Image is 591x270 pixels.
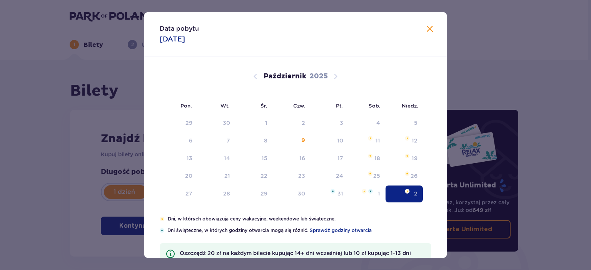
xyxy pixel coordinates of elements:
[224,172,230,180] div: 21
[160,150,198,167] td: poniedziałek, 13 października 2025
[235,186,273,202] td: środa, 29 października 2025
[414,190,417,197] div: 2
[160,25,199,33] p: Data pobytu
[311,115,349,132] td: Data niedostępna. piątek, 3 października 2025
[309,72,328,81] p: 2025
[299,154,305,162] div: 16
[331,72,340,81] button: Następny miesiąc
[368,136,373,141] img: Pomarańczowa gwiazdka
[264,137,267,144] div: 8
[298,190,305,197] div: 30
[362,189,367,194] img: Pomarańczowa gwiazdka
[223,119,230,127] div: 30
[160,228,164,233] img: Niebieska gwiazdka
[349,186,386,202] td: sobota, 1 listopada 2025
[265,119,267,127] div: 1
[185,119,192,127] div: 29
[386,115,423,132] td: Data niedostępna. niedziela, 5 października 2025
[227,137,230,144] div: 7
[160,35,185,44] p: [DATE]
[349,115,386,132] td: Data niedostępna. sobota, 4 października 2025
[160,186,198,202] td: poniedziałek, 27 października 2025
[386,133,423,149] td: niedziela, 12 października 2025
[412,137,417,144] div: 12
[337,137,343,144] div: 10
[310,227,372,234] a: Sprawdź godziny otwarcia
[302,119,305,127] div: 2
[425,25,434,34] button: Zamknij
[337,154,343,162] div: 17
[187,154,192,162] div: 13
[185,172,192,180] div: 20
[331,189,335,194] img: Niebieska gwiazdka
[198,186,236,202] td: wtorek, 28 października 2025
[311,168,349,185] td: piątek, 24 października 2025
[198,168,236,185] td: wtorek, 21 października 2025
[198,133,236,149] td: Data niedostępna. wtorek, 7 października 2025
[311,133,349,149] td: piątek, 10 października 2025
[185,190,192,197] div: 27
[336,172,343,180] div: 24
[235,168,273,185] td: środa, 22 października 2025
[311,186,349,202] td: piątek, 31 października 2025
[414,119,417,127] div: 5
[374,154,380,162] div: 18
[260,172,267,180] div: 22
[412,154,417,162] div: 19
[349,150,386,167] td: sobota, 18 października 2025
[368,154,373,158] img: Pomarańczowa gwiazdka
[405,154,410,158] img: Pomarańczowa gwiazdka
[189,137,192,144] div: 6
[198,150,236,167] td: wtorek, 14 października 2025
[349,168,386,185] td: sobota, 25 października 2025
[349,133,386,149] td: sobota, 11 października 2025
[378,190,380,197] div: 1
[376,119,380,127] div: 4
[160,133,198,149] td: Data niedostępna. poniedziałek, 6 października 2025
[180,103,192,109] small: Pon.
[301,137,305,144] div: 9
[251,72,260,81] button: Poprzedni miesiąc
[160,217,165,221] img: Pomarańczowa gwiazdka
[405,136,410,141] img: Pomarańczowa gwiazdka
[340,119,343,127] div: 3
[336,103,343,109] small: Pt.
[405,171,410,176] img: Pomarańczowa gwiazdka
[411,172,417,180] div: 26
[311,150,349,167] td: piątek, 17 października 2025
[386,168,423,185] td: niedziela, 26 października 2025
[167,227,431,234] p: Dni świąteczne, w których godziny otwarcia mogą się różnić.
[220,103,230,109] small: Wt.
[168,215,431,222] p: Dni, w których obowiązują ceny wakacyjne, weekendowe lub świąteczne.
[207,257,226,265] a: Cennik
[273,133,311,149] td: czwartek, 9 października 2025
[262,154,267,162] div: 15
[405,189,410,194] img: Pomarańczowa gwiazdka
[368,171,373,176] img: Pomarańczowa gwiazdka
[386,186,423,202] td: Data zaznaczona. niedziela, 2 listopada 2025
[160,168,198,185] td: poniedziałek, 20 października 2025
[235,115,273,132] td: Data niedostępna. środa, 1 października 2025
[369,103,381,109] small: Sob.
[376,137,380,144] div: 11
[273,186,311,202] td: czwartek, 30 października 2025
[293,103,305,109] small: Czw.
[373,172,380,180] div: 25
[264,72,306,81] p: Październik
[198,115,236,132] td: Data niedostępna. wtorek, 30 września 2025
[402,103,418,109] small: Niedz.
[273,168,311,185] td: czwartek, 23 października 2025
[273,115,311,132] td: Data niedostępna. czwartek, 2 października 2025
[160,115,198,132] td: Data niedostępna. poniedziałek, 29 września 2025
[260,103,267,109] small: Śr.
[337,190,343,197] div: 31
[386,150,423,167] td: niedziela, 19 października 2025
[235,150,273,167] td: środa, 15 października 2025
[273,150,311,167] td: czwartek, 16 października 2025
[223,190,230,197] div: 28
[260,190,267,197] div: 29
[224,154,230,162] div: 14
[368,189,373,194] img: Niebieska gwiazdka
